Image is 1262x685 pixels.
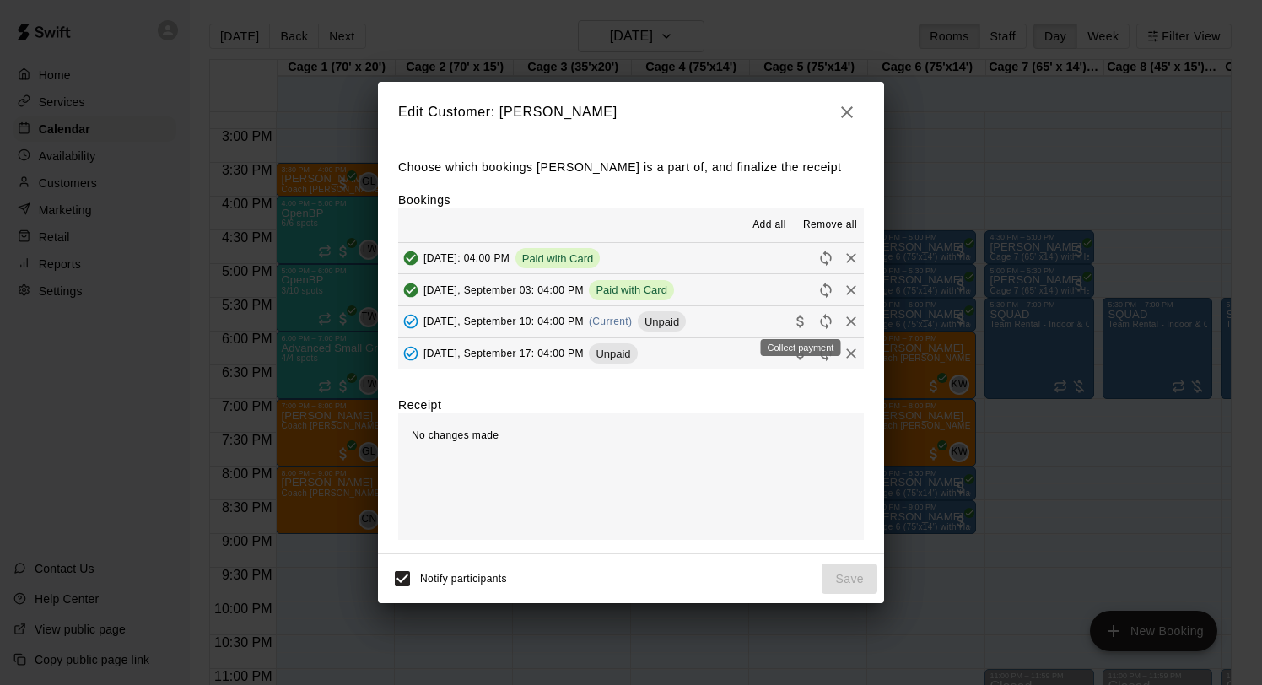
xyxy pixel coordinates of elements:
[796,212,864,239] button: Remove all
[839,283,864,295] span: Remove
[420,573,507,585] span: Notify participants
[752,217,786,234] span: Add all
[378,82,884,143] h2: Edit Customer: [PERSON_NAME]
[398,157,864,178] p: Choose which bookings [PERSON_NAME] is a part of, and finalize the receipt
[589,348,637,360] span: Unpaid
[398,243,864,274] button: Added & Paid[DATE]: 04:00 PMPaid with CardRescheduleRemove
[398,193,450,207] label: Bookings
[742,212,796,239] button: Add all
[839,251,864,264] span: Remove
[398,245,423,271] button: Added & Paid
[398,396,441,413] label: Receipt
[813,251,839,264] span: Reschedule
[761,339,841,356] div: Collect payment
[398,309,423,334] button: Added - Collect Payment
[398,338,864,369] button: Added - Collect Payment[DATE], September 17: 04:00 PMUnpaidCollect paymentRescheduleRemove
[515,252,601,265] span: Paid with Card
[638,316,686,328] span: Unpaid
[423,348,584,359] span: [DATE], September 17: 04:00 PM
[398,274,864,305] button: Added & Paid[DATE], September 03: 04:00 PMPaid with CardRescheduleRemove
[813,315,839,327] span: Reschedule
[589,316,633,327] span: (Current)
[398,341,423,366] button: Added - Collect Payment
[412,429,499,441] span: No changes made
[423,283,584,295] span: [DATE], September 03: 04:00 PM
[788,315,813,327] span: Collect payment
[398,306,864,337] button: Added - Collect Payment[DATE], September 10: 04:00 PM(Current)UnpaidCollect paymentRescheduleRemove
[813,347,839,359] span: Reschedule
[813,283,839,295] span: Reschedule
[839,315,864,327] span: Remove
[423,252,510,264] span: [DATE]: 04:00 PM
[788,347,813,359] span: Collect payment
[423,316,584,327] span: [DATE], September 10: 04:00 PM
[803,217,857,234] span: Remove all
[839,347,864,359] span: Remove
[398,278,423,303] button: Added & Paid
[589,283,674,296] span: Paid with Card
